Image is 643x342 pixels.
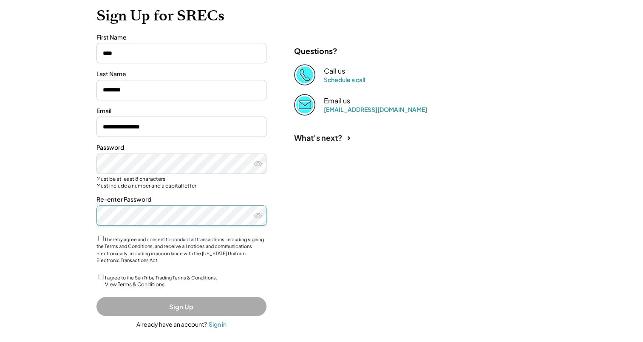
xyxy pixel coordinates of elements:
label: I hereby agree and consent to conduct all transactions, including signing the Terms and Condition... [96,237,264,263]
div: View Terms & Conditions [105,281,164,288]
img: Phone%20copy%403x.png [294,64,315,85]
div: Last Name [96,70,266,78]
div: Must be at least 8 characters Must include a number and a capital letter [96,176,266,189]
div: Call us [324,67,345,76]
div: Questions? [294,46,337,56]
a: [EMAIL_ADDRESS][DOMAIN_NAME] [324,105,427,113]
div: Re-enter Password [96,195,266,204]
div: First Name [96,33,266,42]
a: Schedule a call [324,76,365,83]
div: Email [96,107,266,115]
div: Password [96,143,266,152]
button: Sign Up [96,297,266,316]
div: Already have an account? [136,320,207,329]
label: I agree to the Sun Tribe Trading Terms & Conditions. [105,275,217,280]
h1: Sign Up for SRECs [96,7,547,25]
div: What's next? [294,133,343,142]
img: Email%202%403x.png [294,94,315,115]
div: Sign in [209,320,227,328]
div: Email us [324,97,350,105]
